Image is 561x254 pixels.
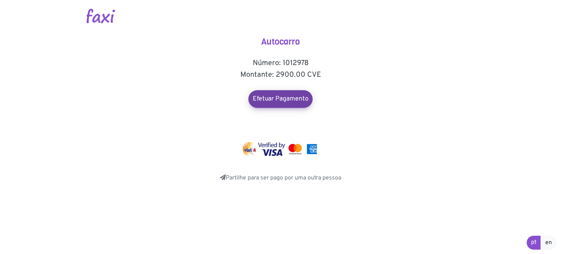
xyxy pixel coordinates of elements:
[248,90,313,108] a: Efetuar Pagamento
[242,142,257,156] img: vinti4
[220,174,341,182] a: Partilhe para ser pago por uma outra pessoa
[207,71,354,79] h5: Montante: 2900.00 CVE
[527,236,541,250] a: pt
[287,142,304,156] img: mastercard
[541,236,557,250] a: en
[305,142,319,156] img: mastercard
[207,59,354,68] h5: Número: 1012978
[207,37,354,47] h4: Autocarro
[258,142,285,156] img: visa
